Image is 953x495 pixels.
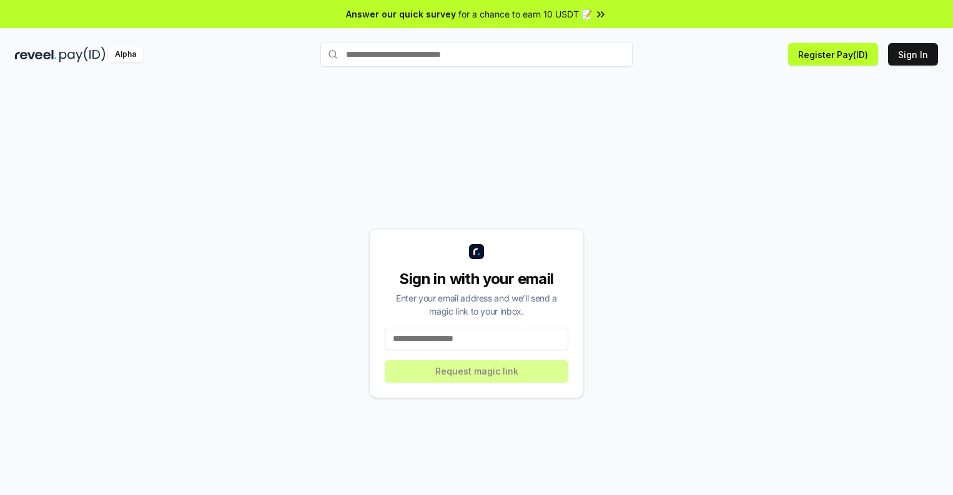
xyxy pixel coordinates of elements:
div: Enter your email address and we’ll send a magic link to your inbox. [385,292,568,318]
span: Answer our quick survey [346,7,456,21]
img: reveel_dark [15,47,57,62]
button: Sign In [888,43,938,66]
span: for a chance to earn 10 USDT 📝 [458,7,592,21]
img: logo_small [469,244,484,259]
div: Alpha [108,47,143,62]
button: Register Pay(ID) [788,43,878,66]
img: pay_id [59,47,106,62]
div: Sign in with your email [385,269,568,289]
